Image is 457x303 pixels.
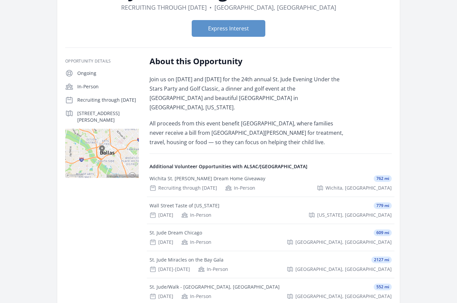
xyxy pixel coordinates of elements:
[150,239,173,245] div: [DATE]
[295,239,392,245] span: [GEOGRAPHIC_DATA], [GEOGRAPHIC_DATA]
[147,224,394,251] a: St. Jude Dream Chicago 609 mi [DATE] In-Person [GEOGRAPHIC_DATA], [GEOGRAPHIC_DATA]
[295,266,392,273] span: [GEOGRAPHIC_DATA], [GEOGRAPHIC_DATA]
[209,3,212,12] div: •
[181,293,211,300] div: In-Person
[150,163,392,170] h4: Additional Volunteer Opportunities with ALSAC/[GEOGRAPHIC_DATA]
[214,3,336,12] dd: [GEOGRAPHIC_DATA], [GEOGRAPHIC_DATA]
[150,175,265,182] div: Wichita St. [PERSON_NAME] Dream Home Giveaway
[121,3,207,12] dd: Recruiting through [DATE]
[225,185,255,191] div: In-Person
[77,83,139,90] p: In-Person
[150,229,202,236] div: St. Jude Dream Chicago
[326,185,392,191] span: Wichita, [GEOGRAPHIC_DATA]
[150,119,345,147] p: All proceeds from this event benefit [GEOGRAPHIC_DATA], where families never receive a bill from ...
[150,257,223,263] div: St. Jude Miracles on the Bay Gala
[317,212,392,218] span: [US_STATE], [GEOGRAPHIC_DATA]
[77,70,139,77] p: Ongoing
[65,129,139,178] img: Map
[295,293,392,300] span: [GEOGRAPHIC_DATA], [GEOGRAPHIC_DATA]
[198,266,228,273] div: In-Person
[150,293,173,300] div: [DATE]
[192,20,265,37] button: Express Interest
[181,239,211,245] div: In-Person
[147,251,394,278] a: St. Jude Miracles on the Bay Gala 2127 mi [DATE]-[DATE] In-Person [GEOGRAPHIC_DATA], [GEOGRAPHIC_...
[374,202,392,209] span: 779 mi
[77,110,139,123] p: [STREET_ADDRESS][PERSON_NAME]
[65,59,139,64] h3: Opportunity Details
[150,185,217,191] div: Recruiting through [DATE]
[150,266,190,273] div: [DATE]-[DATE]
[150,56,345,67] h2: About this Opportunity
[147,197,394,224] a: Wall Street Taste of [US_STATE] 779 mi [DATE] In-Person [US_STATE], [GEOGRAPHIC_DATA]
[150,75,345,112] p: Join us on [DATE] and [DATE] for the 24th annual St. Jude Evening Under the Stars Party and Golf ...
[374,175,392,182] span: 762 mi
[374,229,392,236] span: 609 mi
[147,170,394,197] a: Wichita St. [PERSON_NAME] Dream Home Giveaway 762 mi Recruiting through [DATE] In-Person Wichita,...
[150,284,280,290] div: St. Jude/Walk - [GEOGRAPHIC_DATA], [GEOGRAPHIC_DATA]
[77,97,139,103] p: Recruiting through [DATE]
[371,257,392,263] span: 2127 mi
[150,212,173,218] div: [DATE]
[181,212,211,218] div: In-Person
[150,202,219,209] div: Wall Street Taste of [US_STATE]
[374,284,392,290] span: 552 mi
